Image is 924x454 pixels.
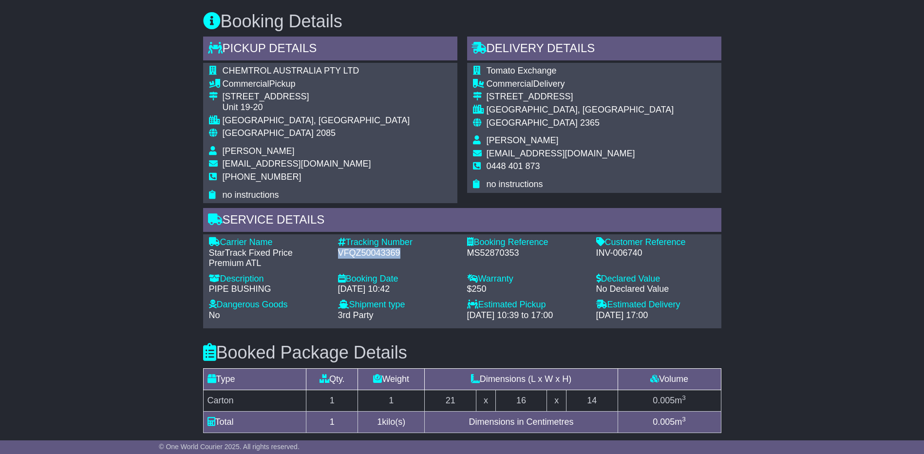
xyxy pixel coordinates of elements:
[203,390,306,411] td: Carton
[203,37,457,63] div: Pickup Details
[316,128,336,138] span: 2085
[487,161,540,171] span: 0448 401 873
[487,79,674,90] div: Delivery
[487,105,674,115] div: [GEOGRAPHIC_DATA], [GEOGRAPHIC_DATA]
[306,390,358,411] td: 1
[425,390,476,411] td: 21
[653,417,675,427] span: 0.005
[487,92,674,102] div: [STREET_ADDRESS]
[338,274,457,284] div: Booking Date
[476,390,495,411] td: x
[203,12,721,31] h3: Booking Details
[338,300,457,310] div: Shipment type
[377,417,382,427] span: 1
[223,115,410,126] div: [GEOGRAPHIC_DATA], [GEOGRAPHIC_DATA]
[223,66,359,76] span: CHEMTROL AUSTRALIA PTY LTD
[580,118,600,128] span: 2365
[358,390,425,411] td: 1
[358,411,425,433] td: kilo(s)
[618,368,721,390] td: Volume
[338,248,457,259] div: VFQZ50043369
[682,416,686,423] sup: 3
[306,368,358,390] td: Qty.
[495,390,547,411] td: 16
[596,237,716,248] div: Customer Reference
[223,172,302,182] span: [PHONE_NUMBER]
[338,284,457,295] div: [DATE] 10:42
[467,248,586,259] div: MS52870353
[618,411,721,433] td: m
[223,79,269,89] span: Commercial
[223,159,371,169] span: [EMAIL_ADDRESS][DOMAIN_NAME]
[487,118,578,128] span: [GEOGRAPHIC_DATA]
[203,208,721,234] div: Service Details
[209,300,328,310] div: Dangerous Goods
[682,394,686,401] sup: 3
[203,411,306,433] td: Total
[223,146,295,156] span: [PERSON_NAME]
[223,190,279,200] span: no instructions
[223,102,410,113] div: Unit 19-20
[618,390,721,411] td: m
[467,284,586,295] div: $250
[596,300,716,310] div: Estimated Delivery
[203,343,721,362] h3: Booked Package Details
[223,79,410,90] div: Pickup
[209,284,328,295] div: PIPE BUSHING
[425,411,618,433] td: Dimensions in Centimetres
[223,92,410,102] div: [STREET_ADDRESS]
[209,237,328,248] div: Carrier Name
[467,237,586,248] div: Booking Reference
[547,390,566,411] td: x
[467,37,721,63] div: Delivery Details
[425,368,618,390] td: Dimensions (L x W x H)
[487,149,635,158] span: [EMAIL_ADDRESS][DOMAIN_NAME]
[209,274,328,284] div: Description
[596,310,716,321] div: [DATE] 17:00
[467,300,586,310] div: Estimated Pickup
[467,310,586,321] div: [DATE] 10:39 to 17:00
[203,368,306,390] td: Type
[467,274,586,284] div: Warranty
[338,310,374,320] span: 3rd Party
[306,411,358,433] td: 1
[209,310,220,320] span: No
[653,396,675,405] span: 0.005
[487,135,559,145] span: [PERSON_NAME]
[223,128,314,138] span: [GEOGRAPHIC_DATA]
[596,284,716,295] div: No Declared Value
[566,390,618,411] td: 14
[358,368,425,390] td: Weight
[487,179,543,189] span: no instructions
[487,66,557,76] span: Tomato Exchange
[487,79,533,89] span: Commercial
[159,443,300,451] span: © One World Courier 2025. All rights reserved.
[209,248,328,269] div: StarTrack Fixed Price Premium ATL
[596,274,716,284] div: Declared Value
[596,248,716,259] div: INV-006740
[338,237,457,248] div: Tracking Number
